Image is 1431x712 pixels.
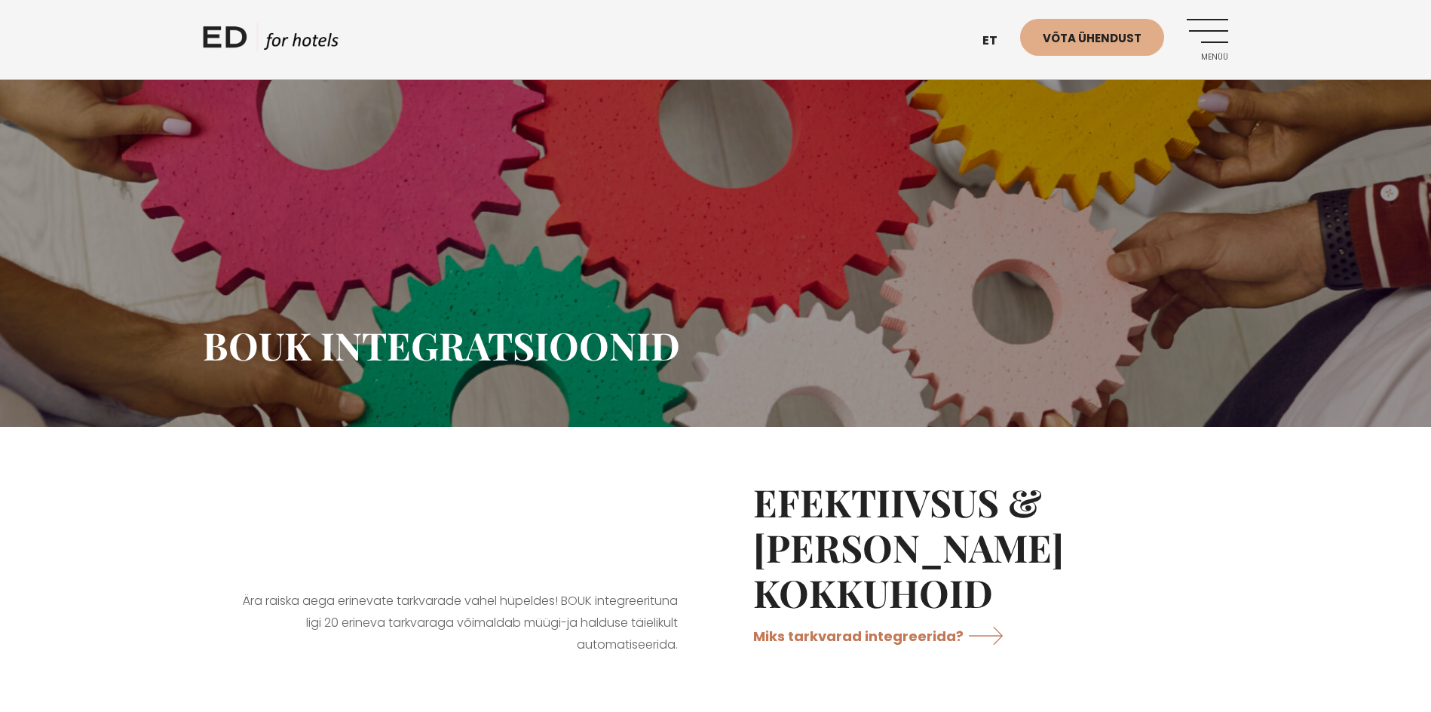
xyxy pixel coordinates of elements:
a: Menüü [1187,19,1228,60]
p: Ära raiska aega erinevate tarkvarade vahel hüpeldes! BOUK integreerituna ligi 20 erineva tarkvara... [241,591,678,655]
a: Miks tarkvarad integreerida? [753,615,1016,655]
span: Menüü [1187,53,1228,62]
a: Võta ühendust [1020,19,1164,56]
span: BOUK Integratsioonid [203,320,680,370]
h2: EFEKTIIVSUS & [PERSON_NAME] KOKKUHOID [753,480,1190,615]
a: ED HOTELS [203,23,339,60]
a: et [975,23,1020,60]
